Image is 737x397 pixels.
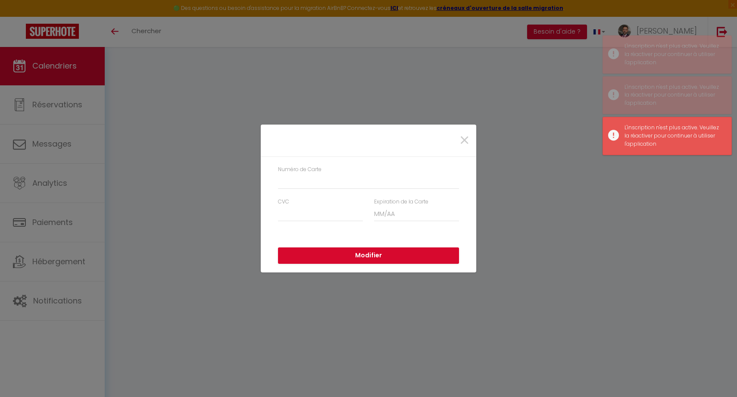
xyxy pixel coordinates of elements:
[625,42,723,67] div: L'inscription n'est plus active. Veuillez la réactiver pour continuer à utiliser l'application
[625,83,723,108] div: L'inscription n'est plus active. Veuillez la réactiver pour continuer à utiliser l'application
[374,206,459,222] input: MM/AA
[625,124,723,148] div: L'inscription n'est plus active. Veuillez la réactiver pour continuer à utiliser l'application
[278,166,322,174] label: Numéro de Carte
[459,128,470,153] span: ×
[278,247,459,264] button: Modifier
[278,198,289,206] label: CVC
[459,131,470,150] button: Close
[374,198,428,206] label: Expiration de la Carte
